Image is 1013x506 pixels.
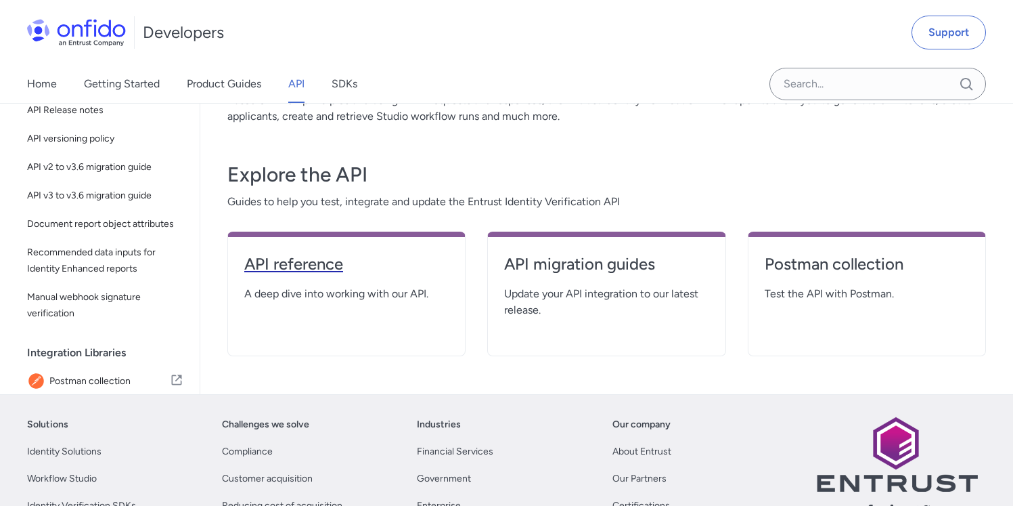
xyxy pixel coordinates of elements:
[27,188,183,204] span: API v3 to v3.6 migration guide
[769,68,986,100] input: Onfido search input field
[222,471,313,487] a: Customer acquisition
[22,154,189,181] a: API v2 to v3.6 migration guide
[504,253,708,286] a: API migration guides
[765,253,969,286] a: Postman collection
[27,417,68,433] a: Solutions
[22,97,189,124] a: API Release notes
[222,444,273,460] a: Compliance
[765,253,969,275] h4: Postman collection
[244,286,449,302] span: A deep dive into working with our API.
[27,131,183,147] span: API versioning policy
[227,161,986,188] h3: Explore the API
[244,253,449,275] h4: API reference
[27,159,183,175] span: API v2 to v3.6 migration guide
[27,245,183,277] span: Recommended data inputs for Identity Enhanced reports
[612,417,671,433] a: Our company
[143,22,224,43] h1: Developers
[27,471,97,487] a: Workflow Studio
[22,211,189,238] a: Document report object attributes
[27,444,102,460] a: Identity Solutions
[22,182,189,209] a: API v3 to v3.6 migration guide
[222,417,309,433] a: Challenges we solve
[288,65,305,103] a: API
[22,284,189,327] a: Manual webhook signature verification
[27,216,183,232] span: Document report object attributes
[27,372,49,391] img: IconPostman collection
[765,286,969,302] span: Test the API with Postman.
[84,65,160,103] a: Getting Started
[27,289,183,322] span: Manual webhook signature verification
[815,417,978,492] img: Entrust logo
[27,19,126,46] img: Onfido Logo
[227,92,986,125] p: Based on REST principles and using HTTP requests and responses, the Entrust Identity Verification...
[911,16,986,49] a: Support
[417,444,493,460] a: Financial Services
[504,253,708,275] h4: API migration guides
[187,65,261,103] a: Product Guides
[612,471,667,487] a: Our Partners
[417,417,461,433] a: Industries
[332,65,357,103] a: SDKs
[27,339,194,366] div: Integration Libraries
[22,366,189,396] a: IconPostman collectionPostman collection
[504,286,708,318] span: Update your API integration to our latest release.
[27,65,57,103] a: Home
[22,239,189,282] a: Recommended data inputs for Identity Enhanced reports
[27,102,183,119] span: API Release notes
[417,471,471,487] a: Government
[612,444,671,460] a: About Entrust
[244,253,449,286] a: API reference
[49,372,170,391] span: Postman collection
[227,194,986,210] span: Guides to help you test, integrate and update the Entrust Identity Verification API
[22,125,189,152] a: API versioning policy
